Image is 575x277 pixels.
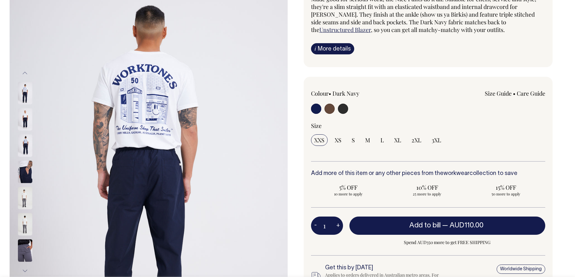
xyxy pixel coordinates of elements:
[390,182,465,198] input: 10% OFF 25 more to apply
[393,191,461,196] span: 25 more to apply
[311,219,320,232] button: -
[352,136,355,144] span: S
[332,90,359,97] label: Dark Navy
[314,136,324,144] span: XXS
[450,222,483,229] span: AUD110.00
[311,122,546,130] div: Size
[311,170,546,177] h6: Add more of this item or any other pieces from the collection to save
[411,136,421,144] span: 2XL
[443,171,469,176] a: workwear
[432,136,441,144] span: 3XL
[331,134,345,146] input: XS
[391,134,404,146] input: XL
[349,217,546,234] button: Add to bill —AUD110.00
[409,222,441,229] span: Add to bill
[472,191,540,196] span: 50 more to apply
[311,182,386,198] input: 5% OFF 10 more to apply
[335,136,341,144] span: XS
[485,90,512,97] a: Size Guide
[18,135,32,157] img: dark-navy
[377,134,387,146] input: L
[20,66,30,80] button: Previous
[333,219,343,232] button: +
[362,134,373,146] input: M
[517,90,545,97] a: Care Guide
[371,26,505,34] span: , so you can get all matchy-matchy with your outfits.
[393,184,461,191] span: 10% OFF
[18,82,32,105] img: dark-navy
[442,222,485,229] span: —
[315,45,316,52] span: i
[311,43,354,54] a: iMore details
[319,26,371,34] a: Unstructured Blazer
[314,184,383,191] span: 5% OFF
[472,184,540,191] span: 15% OFF
[468,182,543,198] input: 15% OFF 50 more to apply
[325,265,439,271] h6: Get this by [DATE]
[18,161,32,183] img: dark-navy
[513,90,515,97] span: •
[18,213,32,236] img: charcoal
[380,136,384,144] span: L
[18,240,32,262] img: charcoal
[18,108,32,131] img: dark-navy
[408,134,425,146] input: 2XL
[311,90,405,97] div: Colour
[349,239,546,246] span: Spend AUD350 more to get FREE SHIPPING
[329,90,331,97] span: •
[348,134,358,146] input: S
[365,136,370,144] span: M
[314,191,383,196] span: 10 more to apply
[428,134,444,146] input: 3XL
[18,187,32,210] img: charcoal
[311,134,328,146] input: XXS
[394,136,401,144] span: XL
